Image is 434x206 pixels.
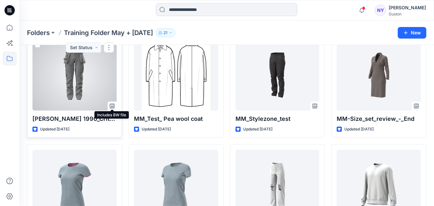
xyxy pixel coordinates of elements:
a: MM-Size_set_review_-_End [337,40,421,111]
p: 21 [164,29,167,36]
p: [PERSON_NAME] 1990_Crft Trouser Stretch HTP KP X1900 [32,114,117,123]
a: MM_Stylezone_test [235,40,320,111]
div: Guston [389,12,426,16]
p: MM_Stylezone_test [235,114,320,123]
div: NY [375,4,386,16]
p: MM_Test_ Pea wool coat [134,114,218,123]
p: Training Folder May + [DATE] [64,28,153,37]
a: MM_Test_ Pea wool coat [134,40,218,111]
div: [PERSON_NAME] [389,4,426,12]
p: Updated [DATE] [243,126,272,133]
a: Folders [27,28,50,37]
button: New [398,27,426,39]
button: 21 [155,28,175,37]
p: MM-Size_set_review_-_End [337,114,421,123]
a: Nina 1990_Crft Trouser Stretch HTP KP X1900 [32,40,117,111]
p: Updated [DATE] [142,126,171,133]
p: Updated [DATE] [40,126,69,133]
p: Updated [DATE] [344,126,374,133]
